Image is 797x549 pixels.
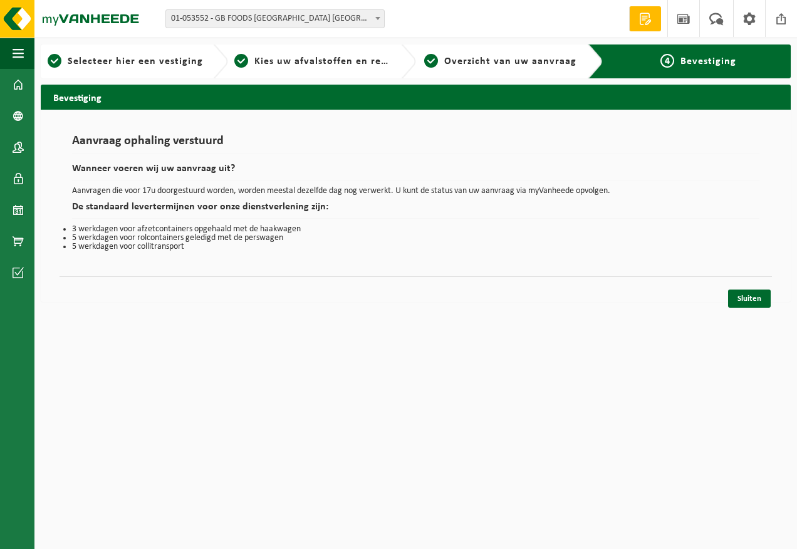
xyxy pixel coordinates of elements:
[234,54,390,69] a: 2Kies uw afvalstoffen en recipiënten
[72,135,759,154] h1: Aanvraag ophaling verstuurd
[234,54,248,68] span: 2
[166,10,384,28] span: 01-053552 - GB FOODS BELGIUM NV - PUURS-SINT-AMANDS
[72,187,759,196] p: Aanvragen die voor 17u doorgestuurd worden, worden meestal dezelfde dag nog verwerkt. U kunt de s...
[444,56,576,66] span: Overzicht van uw aanvraag
[72,202,759,219] h2: De standaard levertermijnen voor onze dienstverlening zijn:
[41,85,791,109] h2: Bevestiging
[47,54,203,69] a: 1Selecteer hier een vestiging
[165,9,385,28] span: 01-053552 - GB FOODS BELGIUM NV - PUURS-SINT-AMANDS
[422,54,578,69] a: 3Overzicht van uw aanvraag
[72,225,759,234] li: 3 werkdagen voor afzetcontainers opgehaald met de haakwagen
[660,54,674,68] span: 4
[48,54,61,68] span: 1
[424,54,438,68] span: 3
[72,164,759,180] h2: Wanneer voeren wij uw aanvraag uit?
[72,234,759,243] li: 5 werkdagen voor rolcontainers geledigd met de perswagen
[68,56,203,66] span: Selecteer hier een vestiging
[680,56,736,66] span: Bevestiging
[728,290,771,308] a: Sluiten
[254,56,427,66] span: Kies uw afvalstoffen en recipiënten
[72,243,759,251] li: 5 werkdagen voor collitransport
